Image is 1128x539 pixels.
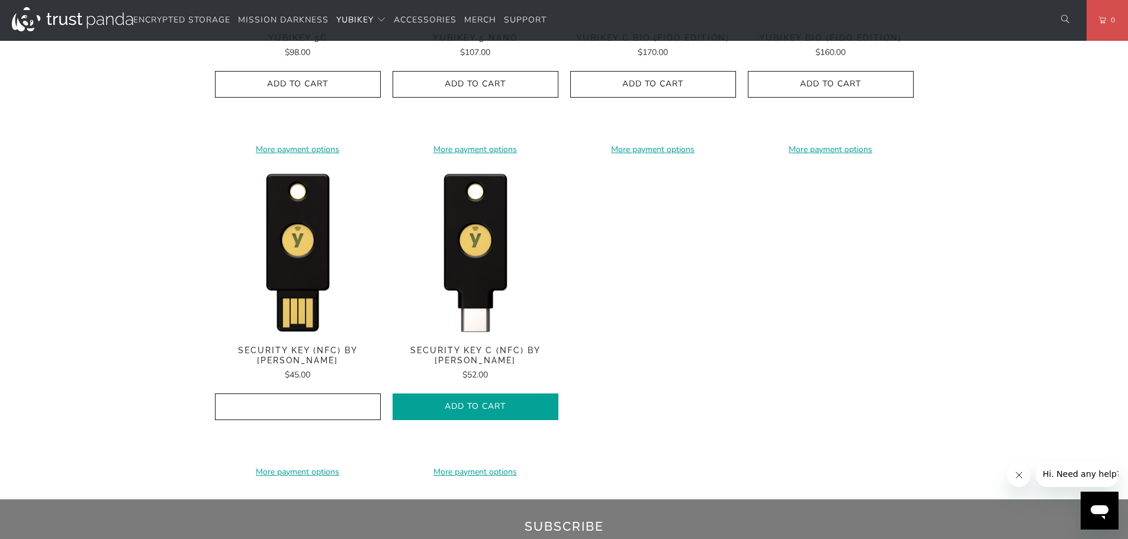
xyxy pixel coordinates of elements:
[1081,492,1119,530] iframe: Button to launch messaging window
[133,7,547,34] nav: Translation missing: en.navigation.header.main_nav
[393,71,558,98] button: Add to Cart
[504,7,547,34] a: Support
[229,517,899,536] h2: Subscribe
[1036,461,1119,487] iframe: Message from company
[215,33,381,59] a: YubiKey 5C $98.00
[570,143,736,156] a: More payment options
[405,402,546,412] span: Add to Cart
[238,14,329,25] span: Mission Darkness
[215,71,381,98] button: Add to Cart
[215,346,381,382] a: Security Key (NFC) by [PERSON_NAME] $45.00
[1007,463,1031,487] iframe: Close message
[7,8,85,18] span: Hi. Need any help?
[215,346,381,366] span: Security Key (NFC) by [PERSON_NAME]
[460,47,490,58] span: $107.00
[393,466,558,479] a: More payment options
[133,14,230,25] span: Encrypted Storage
[504,14,547,25] span: Support
[462,369,488,380] span: $52.00
[748,71,914,98] button: Add to Cart
[748,143,914,156] a: More payment options
[133,7,230,34] a: Encrypted Storage
[285,369,310,380] span: $45.00
[12,7,133,31] img: Trust Panda Australia
[393,143,558,156] a: More payment options
[285,47,310,58] span: $98.00
[464,7,496,34] a: Merch
[215,168,381,334] a: Security Key (NFC) by Yubico - Trust Panda Security Key (NFC) by Yubico - Trust Panda
[238,7,329,34] a: Mission Darkness
[464,14,496,25] span: Merch
[748,33,914,59] a: YubiKey Bio (FIDO Edition) $160.00
[393,168,558,334] img: Security Key C (NFC) by Yubico - Trust Panda
[405,79,546,89] span: Add to Cart
[393,346,558,366] span: Security Key C (NFC) by [PERSON_NAME]
[336,14,374,25] span: YubiKey
[227,79,368,89] span: Add to Cart
[215,143,381,156] a: More payment options
[638,47,668,58] span: $170.00
[583,79,724,89] span: Add to Cart
[336,7,386,34] summary: YubiKey
[815,47,846,58] span: $160.00
[1106,14,1116,27] span: 0
[393,346,558,382] a: Security Key C (NFC) by [PERSON_NAME] $52.00
[393,393,558,420] button: Add to Cart
[570,33,736,59] a: YubiKey C Bio (FIDO Edition) $170.00
[393,168,558,334] a: Security Key C (NFC) by Yubico - Trust Panda Security Key C (NFC) by Yubico - Trust Panda
[393,33,558,59] a: YubiKey 5 Nano $107.00
[570,71,736,98] button: Add to Cart
[760,79,901,89] span: Add to Cart
[394,7,457,34] a: Accessories
[215,168,381,334] img: Security Key (NFC) by Yubico - Trust Panda
[394,14,457,25] span: Accessories
[215,466,381,479] a: More payment options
